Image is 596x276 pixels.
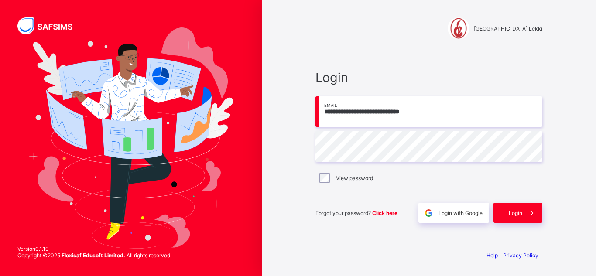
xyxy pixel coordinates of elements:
a: Privacy Policy [503,252,538,259]
span: Version 0.1.19 [17,245,171,252]
label: View password [336,175,373,181]
img: SAFSIMS Logo [17,17,83,34]
span: [GEOGRAPHIC_DATA] Lekki [474,25,542,32]
span: Login with Google [438,210,483,216]
img: google.396cfc9801f0270233282035f929180a.svg [424,208,434,218]
strong: Flexisaf Edusoft Limited. [62,252,125,259]
a: Click here [372,210,397,216]
img: Hero Image [28,27,234,248]
a: Help [486,252,498,259]
span: Copyright © 2025 All rights reserved. [17,252,171,259]
span: Login [315,70,542,85]
span: Login [509,210,522,216]
span: Forgot your password? [315,210,397,216]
